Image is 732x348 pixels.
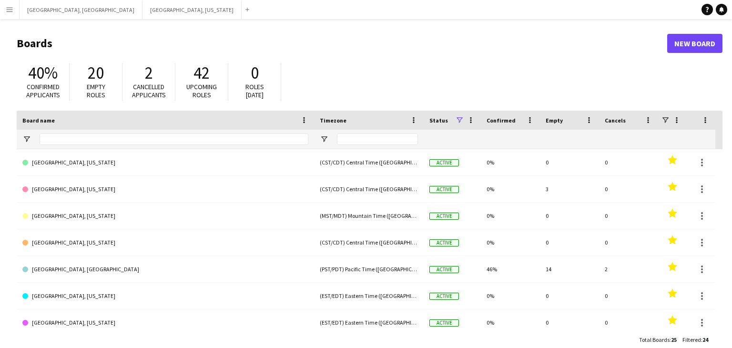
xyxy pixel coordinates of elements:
span: Roles [DATE] [245,82,264,99]
div: 0% [481,283,540,309]
span: Confirmed [487,117,516,124]
span: Active [429,213,459,220]
span: Timezone [320,117,346,124]
div: 2 [599,256,658,282]
span: 2 [145,62,153,83]
span: 0 [251,62,259,83]
div: 0 [540,149,599,175]
div: 0 [599,149,658,175]
a: [GEOGRAPHIC_DATA], [US_STATE] [22,149,308,176]
span: Active [429,293,459,300]
span: Total Boards [639,336,670,343]
span: Active [429,319,459,327]
div: (CST/CDT) Central Time ([GEOGRAPHIC_DATA] & [GEOGRAPHIC_DATA]) [314,229,424,256]
span: Cancelled applicants [132,82,166,99]
div: (EST/EDT) Eastern Time ([GEOGRAPHIC_DATA] & [GEOGRAPHIC_DATA]) [314,309,424,336]
span: 40% [28,62,58,83]
a: [GEOGRAPHIC_DATA], [US_STATE] [22,309,308,336]
div: 0 [599,309,658,336]
span: Filtered [682,336,701,343]
a: [GEOGRAPHIC_DATA], [US_STATE] [22,176,308,203]
a: [GEOGRAPHIC_DATA], [US_STATE] [22,203,308,229]
span: Empty [546,117,563,124]
div: (CST/CDT) Central Time ([GEOGRAPHIC_DATA] & [GEOGRAPHIC_DATA]) [314,149,424,175]
div: (MST/MDT) Mountain Time ([GEOGRAPHIC_DATA] & [GEOGRAPHIC_DATA]) [314,203,424,229]
a: [GEOGRAPHIC_DATA], [US_STATE] [22,229,308,256]
div: 0 [599,283,658,309]
div: 0% [481,309,540,336]
a: [GEOGRAPHIC_DATA], [US_STATE] [22,283,308,309]
div: 0 [599,203,658,229]
div: 3 [540,176,599,202]
span: 20 [88,62,104,83]
div: (PST/PDT) Pacific Time ([GEOGRAPHIC_DATA] & [GEOGRAPHIC_DATA]) [314,256,424,282]
div: 0 [599,229,658,256]
span: 25 [671,336,677,343]
div: 0 [540,203,599,229]
span: Empty roles [87,82,105,99]
div: (EST/EDT) Eastern Time ([GEOGRAPHIC_DATA] & [GEOGRAPHIC_DATA]) [314,283,424,309]
div: 14 [540,256,599,282]
span: Board name [22,117,55,124]
input: Timezone Filter Input [337,133,418,145]
div: 0 [599,176,658,202]
div: 0% [481,176,540,202]
span: Active [429,159,459,166]
div: 46% [481,256,540,282]
span: Upcoming roles [186,82,217,99]
h1: Boards [17,36,667,51]
input: Board name Filter Input [40,133,308,145]
span: Status [429,117,448,124]
div: 0% [481,149,540,175]
button: Open Filter Menu [320,135,328,143]
div: 0 [540,283,599,309]
span: 42 [193,62,210,83]
div: 0% [481,229,540,256]
span: 24 [702,336,708,343]
div: 0% [481,203,540,229]
div: (CST/CDT) Central Time ([GEOGRAPHIC_DATA] & [GEOGRAPHIC_DATA]) [314,176,424,202]
span: Active [429,266,459,273]
button: Open Filter Menu [22,135,31,143]
a: [GEOGRAPHIC_DATA], [GEOGRAPHIC_DATA] [22,256,308,283]
span: Cancels [605,117,626,124]
a: New Board [667,34,722,53]
span: Active [429,239,459,246]
span: Active [429,186,459,193]
div: 0 [540,309,599,336]
div: 0 [540,229,599,256]
button: [GEOGRAPHIC_DATA], [US_STATE] [142,0,242,19]
span: Confirmed applicants [26,82,60,99]
button: [GEOGRAPHIC_DATA], [GEOGRAPHIC_DATA] [20,0,142,19]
